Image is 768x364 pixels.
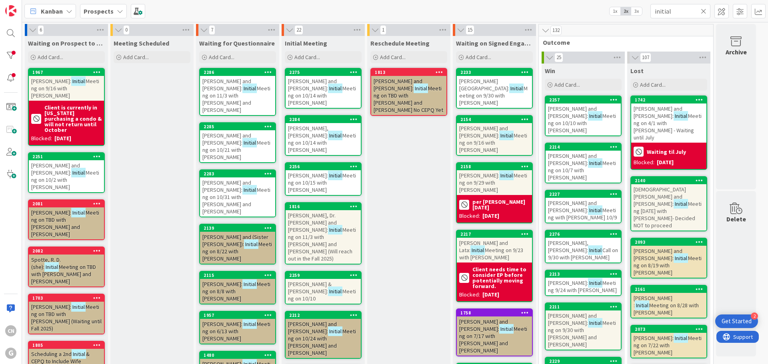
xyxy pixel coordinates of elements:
div: 1742[PERSON_NAME] and [PERSON_NAME]:InitialMeeting on 4/1 with [PERSON_NAME] - Waiting until July [631,96,706,143]
span: Waiting on Prospect to Schedule [28,39,105,47]
mark: Initial [509,84,524,93]
b: Prospects [84,7,114,15]
mark: Initial [414,84,428,93]
mark: Initial [71,208,86,217]
mark: Initial [588,158,602,167]
span: [PERSON_NAME] and [PERSON_NAME]: [634,105,682,119]
div: 1813[PERSON_NAME] and [PERSON_NAME]:InitialMeeting on TBD with [PERSON_NAME] and [PERSON_NAME] No... [371,69,446,115]
div: 2227 [549,191,621,197]
span: Meeting on 10/10 [288,288,356,302]
div: 2256 [286,163,361,170]
div: 2283 [200,170,275,177]
mark: Initial [674,253,688,263]
div: 1957[PERSON_NAME]:InitialMeeting on 6/13 with [PERSON_NAME] [200,312,275,344]
span: Reschedule Meeting [370,39,430,47]
div: 2212 [286,312,361,319]
span: Add Card... [640,81,666,88]
span: Add Card... [466,54,491,61]
span: Waiting on Signed Engagement Letter [456,39,533,47]
span: Kanban [41,6,63,16]
span: Meeting on 10/21 with [PERSON_NAME] [202,139,270,161]
input: Quick Filter... [650,4,710,18]
span: Spotte, R. D. (she): [31,256,61,271]
div: CN [5,325,16,336]
div: 2233[PERSON_NAME][GEOGRAPHIC_DATA]:InitialMeeting on 9/30 with [PERSON_NAME] [457,69,532,108]
b: Client needs time to consider EP before potentially moving forward. [472,267,530,289]
span: Meeting on 10/10 with [PERSON_NAME] [548,112,616,134]
span: Waiting for Questionnaire [199,39,275,47]
div: 1816 [289,204,361,209]
div: 2251 [29,153,104,160]
div: 1957 [204,312,275,318]
mark: Initial [242,84,257,93]
div: 2276 [549,231,621,237]
mark: Initial [242,279,257,288]
div: 2082 [29,247,104,255]
div: 2275 [286,69,361,76]
span: [PERSON_NAME], [PERSON_NAME]: [548,239,588,254]
span: 107 [640,53,651,62]
span: Meeting on 9/29 with [PERSON_NAME] [459,172,527,193]
span: [PERSON_NAME] and [PERSON_NAME]: [548,199,597,214]
div: 1758 [460,310,532,316]
mark: Initial [588,278,602,287]
div: 2217 [460,231,532,237]
div: 1758[PERSON_NAME] and [PERSON_NAME]:InitialMeeting on 7/17 with [PERSON_NAME] and [PERSON_NAME] [457,309,532,356]
mark: Initial [499,324,514,333]
div: 2276[PERSON_NAME], [PERSON_NAME]:InitialCall on 9/30 with [PERSON_NAME] [546,231,621,263]
span: Meeting on 9/16 with [PERSON_NAME] [459,132,527,153]
div: 1813 [371,69,446,76]
div: 2284[PERSON_NAME], [PERSON_NAME]:InitialMeeting on 10/14 with [PERSON_NAME] [286,116,361,155]
span: Meeting on 10/2 with [PERSON_NAME] [31,169,99,191]
div: 2 [751,312,758,320]
div: 2257[PERSON_NAME] and [PERSON_NAME]:InitialMeeting on 10/10 with [PERSON_NAME] [546,96,621,135]
b: Client is currently in [US_STATE] purchasing a condo & will not return until October [44,105,102,133]
span: [PERSON_NAME] and Lata: [459,239,508,254]
div: 2275 [289,70,361,75]
div: 2229 [549,358,621,364]
div: Blocked: [634,158,654,167]
span: [PERSON_NAME]: [202,280,242,288]
div: 2275[PERSON_NAME] and [PERSON_NAME]:InitialMeeting on 10/14 with [PERSON_NAME] [286,69,361,108]
div: 2259[PERSON_NAME] & [PERSON_NAME]:InitialMeeting on 10/10 [286,272,361,304]
span: [PERSON_NAME]: [634,334,674,342]
mark: Initial [674,111,688,120]
mark: Initial [244,239,258,249]
div: 2214 [546,143,621,151]
span: Meeting on 10/31 with [PERSON_NAME] and [PERSON_NAME] [202,186,270,215]
mark: Initial [71,76,86,86]
span: 1 [380,25,386,35]
mark: Initial [242,319,257,328]
span: Meeting on 8/8 with [PERSON_NAME] [202,280,270,302]
span: [PERSON_NAME] : [634,294,672,309]
div: 2161 [635,286,706,292]
span: [PERSON_NAME] and [PERSON_NAME]: [459,318,508,332]
div: 2227 [546,191,621,198]
div: 2161[PERSON_NAME] :InitialMeeting on 8/28 with [PERSON_NAME] [631,286,706,318]
mark: Initial [328,171,342,180]
span: [PERSON_NAME]: [548,279,588,286]
span: Meeting with [PERSON_NAME] 10/9 [548,207,617,221]
div: 2154 [460,117,532,122]
div: 2251 [32,154,104,159]
span: 7 [209,25,215,35]
div: 2212[PERSON_NAME] and [PERSON_NAME]:InitialMeeting on 10/24 with [PERSON_NAME] and [PERSON_NAME] [286,312,361,358]
span: [PERSON_NAME] and [PERSON_NAME]: [548,152,597,167]
div: 1703 [32,295,104,301]
div: 1957 [200,312,275,319]
div: Get Started [722,317,752,325]
div: 1805 [29,342,104,349]
span: Meeting on 4/1 with [PERSON_NAME] - Waiting until July [634,112,702,141]
div: 2211 [549,304,621,310]
span: Meeting on TBD with [PERSON_NAME] and [PERSON_NAME] [31,209,99,238]
mark: Initial [44,262,59,271]
mark: Initial [499,131,514,140]
span: Meeting on 9/23 with [PERSON_NAME] [459,247,523,261]
div: 2154 [457,116,532,123]
div: 2257 [549,97,621,103]
span: [PERSON_NAME] and [PERSON_NAME]: [548,312,597,326]
div: [DATE] [54,134,71,143]
mark: Initial [470,245,485,255]
span: Meeting on 8/28 with [PERSON_NAME] [634,302,699,316]
div: 2073[PERSON_NAME]:InitialMeeting on 7/22 with [PERSON_NAME] [631,326,706,358]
